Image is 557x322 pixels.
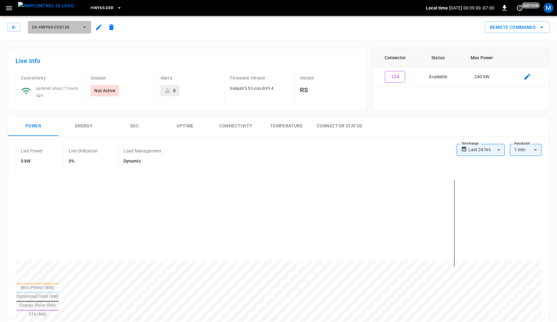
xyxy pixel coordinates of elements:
p: Firmware Version [230,75,289,81]
span: updated about 7 hours ago [36,86,78,98]
button: Energy [59,116,109,136]
button: Connectivity [210,116,261,136]
span: just now [522,2,540,9]
div: profile-icon [543,3,554,13]
p: Not Active [94,87,115,94]
label: Resolution [514,141,530,146]
th: Max Power [458,48,505,67]
span: hxAppV3.53-ccsLibV3.4 [230,86,273,91]
div: 1 min [510,144,541,156]
p: Vendor [300,75,359,81]
button: set refresh interval [515,3,525,13]
button: Temperature [261,116,312,136]
p: Local time [426,5,448,11]
h6: Live Info [16,56,359,66]
p: Live Power [21,148,43,154]
button: Power [8,116,59,136]
p: Alerts [160,75,220,81]
h6: RS [300,85,359,95]
td: Available [418,67,458,87]
div: 0 [173,87,176,94]
p: Live Utilization [69,148,98,154]
button: Remote Commands [485,22,549,33]
button: Connector Status [312,116,367,136]
button: Uptime [160,116,210,136]
span: ca-hwy65-ccs124 [32,24,79,31]
td: 240 kW [458,67,505,87]
button: ca-hwy65-ccs124 [28,21,91,34]
div: remote commands options [485,22,549,33]
p: Connectivity [21,75,80,81]
div: Last 24 hrs [468,144,505,156]
p: Session [91,75,150,81]
p: [DATE] 00:39:00 -07:00 [449,5,494,11]
button: SOC [109,116,160,136]
img: ampcontrol.io logo [18,2,74,10]
h6: Dynamic [123,158,161,165]
th: Connector [372,48,418,67]
th: Status [418,48,458,67]
label: Time Range [461,141,479,146]
h6: 0 kW [21,158,43,165]
span: HWY65-DER [91,4,113,12]
h6: 0% [69,158,98,165]
p: Load Management [123,148,161,154]
table: connector table [372,48,549,87]
button: 124 [385,71,405,83]
button: HWY65-DER [88,2,124,14]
